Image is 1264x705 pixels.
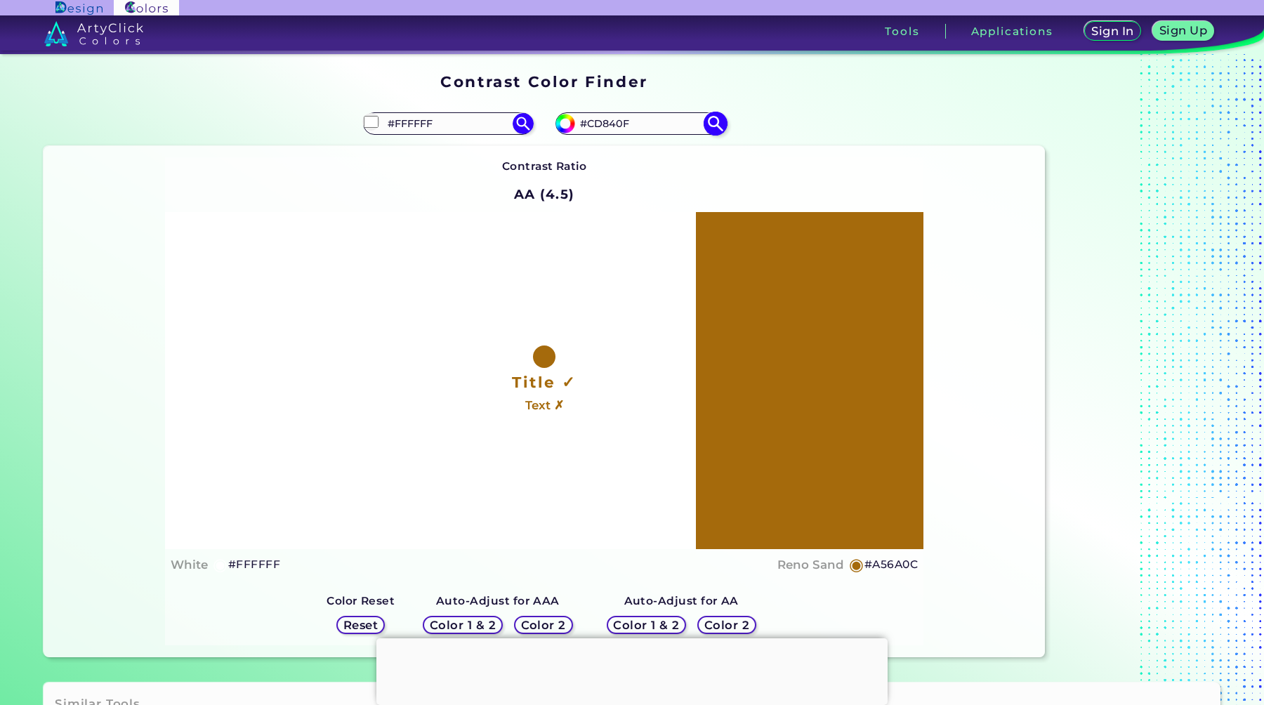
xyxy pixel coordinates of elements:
[849,556,864,573] h5: ◉
[376,638,888,701] iframe: Advertisement
[703,111,728,136] img: icon search
[1091,25,1133,37] h5: Sign In
[436,594,560,607] strong: Auto-Adjust for AAA
[440,71,647,92] h1: Contrast Color Finder
[525,395,564,416] h4: Text ✗
[777,555,844,575] h4: Reno Sand
[1152,21,1214,41] a: Sign Up
[971,26,1053,37] h3: Applications
[502,159,587,173] strong: Contrast Ratio
[55,1,103,15] img: ArtyClick Design logo
[864,555,918,574] h5: #A56A0C
[44,21,143,46] img: logo_artyclick_colors_white.svg
[327,594,395,607] strong: Color Reset
[1051,68,1226,663] iframe: Advertisement
[704,619,749,631] h5: Color 2
[383,114,513,133] input: type color 1..
[1159,25,1207,36] h5: Sign Up
[512,371,577,393] h1: Title ✓
[575,114,706,133] input: type color 2..
[613,619,679,631] h5: Color 1 & 2
[430,619,496,631] h5: Color 1 & 2
[508,178,581,209] h2: AA (4.5)
[624,594,739,607] strong: Auto-Adjust for AA
[343,619,378,631] h5: Reset
[513,113,534,134] img: icon search
[521,619,566,631] h5: Color 2
[213,556,228,573] h5: ◉
[171,555,208,575] h4: White
[885,26,919,37] h3: Tools
[1084,21,1142,41] a: Sign In
[228,555,280,574] h5: #FFFFFF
